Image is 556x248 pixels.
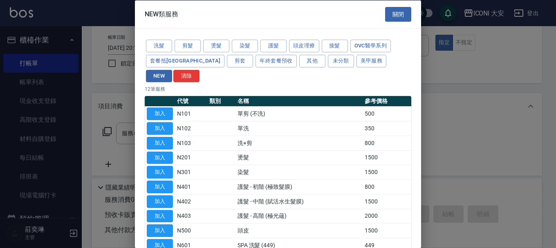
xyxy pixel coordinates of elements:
td: 洗+剪 [235,136,363,150]
button: 套餐抵[GEOGRAPHIC_DATA] [146,54,224,67]
td: N101 [175,106,207,121]
td: N403 [175,209,207,223]
td: N201 [175,150,207,165]
td: 頭皮 [235,223,363,238]
button: NEW [146,69,172,82]
button: 剪套 [227,54,253,67]
td: 護髮 - 高階 (極光蘊) [235,209,363,223]
td: 1500 [363,150,411,165]
td: 350 [363,121,411,136]
button: 護髮 [260,40,287,52]
button: 剪髮 [175,40,201,52]
td: 800 [363,179,411,194]
button: 清除 [173,69,200,82]
td: 1500 [363,223,411,238]
button: 洗髮 [146,40,172,52]
td: 燙髮 [235,150,363,165]
button: 年終套餐預收 [256,54,296,67]
td: N301 [175,165,207,179]
button: 加入 [147,151,173,164]
th: 類別 [207,96,235,107]
button: 加入 [147,107,173,120]
button: 美甲服務 [356,54,387,67]
td: 2000 [363,209,411,223]
td: N500 [175,223,207,238]
td: 染髮 [235,165,363,179]
td: 單洗 [235,121,363,136]
button: 加入 [147,166,173,179]
td: 1500 [363,194,411,209]
button: 燙髮 [203,40,229,52]
button: 染髮 [232,40,258,52]
button: 加入 [147,224,173,237]
td: 1500 [363,165,411,179]
p: 12 筆服務 [145,85,411,93]
button: 加入 [147,210,173,222]
td: 護髮 - 中階 (賦活水生髮膜) [235,194,363,209]
td: N103 [175,136,207,150]
button: 接髮 [322,40,348,52]
button: 頭皮理療 [289,40,319,52]
th: 名稱 [235,96,363,107]
button: 加入 [147,181,173,193]
button: 加入 [147,195,173,208]
td: 500 [363,106,411,121]
td: N402 [175,194,207,209]
td: 單剪 (不洗) [235,106,363,121]
button: 加入 [147,122,173,135]
button: 其他 [299,54,325,67]
button: 加入 [147,136,173,149]
button: 未分類 [328,54,354,67]
span: NEW類服務 [145,10,178,18]
td: N102 [175,121,207,136]
td: 護髮 - 初階 (極致髮膜) [235,179,363,194]
button: 關閉 [385,7,411,22]
button: ovc醫學系列 [350,40,391,52]
td: N401 [175,179,207,194]
td: 800 [363,136,411,150]
th: 代號 [175,96,207,107]
th: 參考價格 [363,96,411,107]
